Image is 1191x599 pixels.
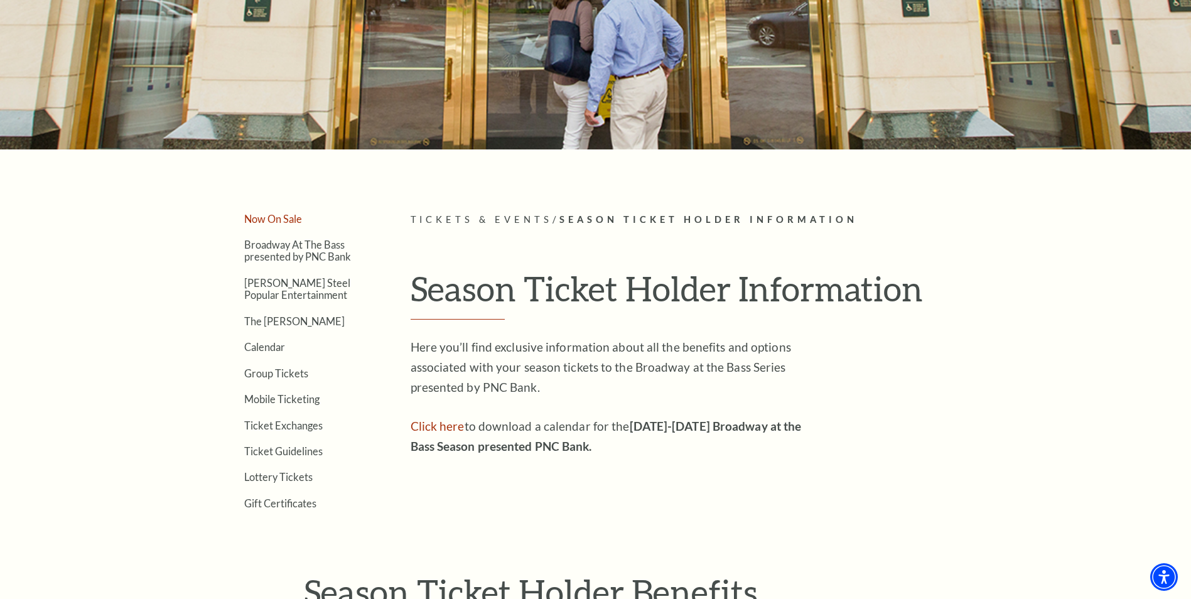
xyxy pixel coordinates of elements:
a: Group Tickets [244,367,308,379]
a: [PERSON_NAME] Steel Popular Entertainment [244,277,350,301]
a: Now On Sale [244,213,302,225]
a: Ticket Guidelines [244,445,323,457]
p: / [411,212,985,228]
a: Ticket Exchanges [244,419,323,431]
p: Here you’ll find exclusive information about all the benefits and options associated with your se... [411,337,819,397]
span: Season Ticket Holder Information [559,214,858,225]
a: Gift Certificates [244,497,316,509]
span: Tickets & Events [411,214,553,225]
a: Lottery Tickets [244,471,313,483]
div: Accessibility Menu [1150,563,1178,591]
a: Click here to download a calendar for the - open in a new tab [411,419,465,433]
a: Calendar [244,341,285,353]
a: Broadway At The Bass presented by PNC Bank [244,239,351,262]
h1: Season Ticket Holder Information [411,268,985,320]
a: Mobile Ticketing [244,393,320,405]
a: The [PERSON_NAME] [244,315,345,327]
p: to download a calendar for the [411,416,819,456]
